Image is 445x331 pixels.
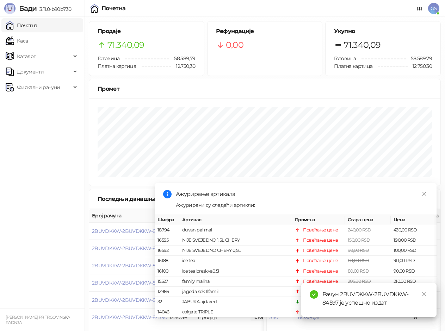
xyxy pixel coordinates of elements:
[345,215,391,225] th: Стара цена
[348,227,371,233] span: 240,00 RSD
[92,314,167,320] button: 2BUVDKKW-2BUVDKKW-84590
[19,4,37,13] span: Бади
[17,65,44,79] span: Документи
[303,257,338,264] div: Повећање цене
[155,256,179,266] td: 16188
[348,279,371,284] span: 205,00 RSD
[179,215,292,225] th: Артикал
[348,248,369,253] span: 90,00 RSD
[179,276,292,287] td: family malina
[310,290,318,299] span: check-circle
[179,256,292,266] td: ice tea
[6,34,28,48] a: Каса
[98,27,196,36] h5: Продаје
[428,3,439,14] span: GS
[303,267,338,274] div: Повећање цене
[98,195,191,203] div: Последњи данашњи рачуни
[334,27,432,36] h5: Укупно
[17,80,60,94] span: Фискални рачуни
[303,247,338,254] div: Повећање цене
[348,258,369,263] span: 80,00 RSD
[176,190,428,198] div: Ажурирање артикала
[92,228,167,234] button: 2BUVDKKW-2BUVDKKW-84595
[17,49,36,63] span: Каталог
[420,190,428,198] a: Close
[92,245,167,252] button: 2BUVDKKW-2BUVDKKW-84594
[226,38,243,52] span: 0,00
[334,63,372,69] span: Платна картица
[37,6,71,12] span: 3.11.0-b80b730
[334,55,356,62] span: Готовина
[391,246,437,256] td: 100,00 RSD
[169,55,195,62] span: 58.589,79
[303,237,338,244] div: Повећање цене
[179,266,292,276] td: ice tea breskva0,5l
[322,290,428,307] div: Рачун 2BUVDKKW-2BUVDKKW-84597 је успешно издат
[4,3,16,14] img: Logo
[420,290,428,298] a: Close
[92,262,167,269] button: 2BUVDKKW-2BUVDKKW-84593
[179,246,292,256] td: NIJE SVEJEDNO CHERY 0,5L
[6,315,70,325] small: [PERSON_NAME] PR TRGOVINSKA RADNJA
[98,63,136,69] span: Платна картица
[391,266,437,276] td: 90,00 RSD
[155,246,179,256] td: 16592
[179,297,292,307] td: JABUKA ajdared
[179,287,292,297] td: jagoda sok 1lfamil
[155,225,179,235] td: 18794
[391,215,437,225] th: Цена
[155,276,179,287] td: 15527
[155,235,179,246] td: 16595
[422,191,427,196] span: close
[98,84,432,93] div: Промет
[155,215,179,225] th: Шифра
[89,209,167,223] th: Број рачуна
[179,225,292,235] td: duvan pal mal
[391,225,437,235] td: 430,00 RSD
[179,235,292,246] td: NIJE SVEJEDNO 1,5L CHERY
[348,237,370,243] span: 150,00 RSD
[216,27,314,36] h5: Рефундације
[155,266,179,276] td: 16100
[155,307,179,317] td: 14046
[422,292,427,297] span: close
[391,276,437,287] td: 210,00 RSD
[344,38,381,52] span: 71.340,09
[348,268,369,273] span: 80,00 RSD
[391,235,437,246] td: 190,00 RSD
[303,278,338,285] div: Повећање цене
[406,55,432,62] span: 58.589,79
[6,18,37,32] a: Почетна
[101,6,126,11] div: Почетна
[107,38,144,52] span: 71.340,09
[92,280,167,286] button: 2BUVDKKW-2BUVDKKW-84592
[179,307,292,317] td: colgate TRIPLE
[292,215,345,225] th: Промена
[163,190,172,198] span: info-circle
[171,62,195,70] span: 12.750,30
[391,256,437,266] td: 90,00 RSD
[98,55,119,62] span: Готовина
[303,227,338,234] div: Повећање цене
[414,3,425,14] a: Документација
[155,287,179,297] td: 12986
[92,297,166,303] button: 2BUVDKKW-2BUVDKKW-84591
[176,201,428,209] div: Ажурирани су следећи артикли:
[408,62,432,70] span: 12.750,30
[155,297,179,307] td: 32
